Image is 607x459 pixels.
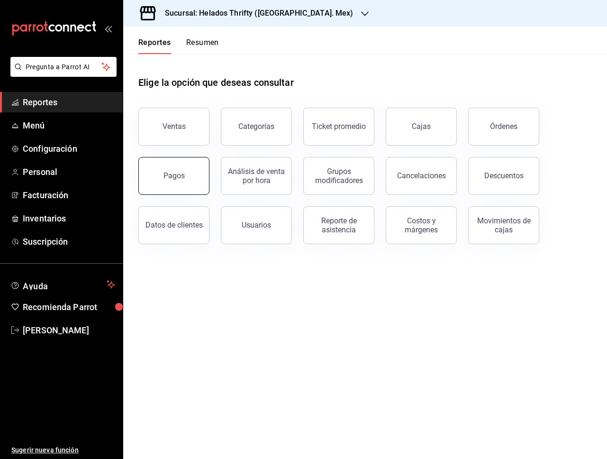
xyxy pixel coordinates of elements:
div: Grupos modificadores [309,167,368,185]
button: Pagos [138,157,209,195]
div: Categorías [238,122,274,131]
a: Cajas [386,108,457,146]
span: Personal [23,165,115,178]
span: Recomienda Parrot [23,301,115,313]
div: Análisis de venta por hora [227,167,286,185]
button: Usuarios [221,206,292,244]
button: Cancelaciones [386,157,457,195]
div: Cancelaciones [397,171,446,180]
div: Datos de clientes [145,220,203,229]
div: Pagos [163,171,185,180]
div: Costos y márgenes [392,216,451,234]
div: Órdenes [490,122,517,131]
button: Categorías [221,108,292,146]
h1: Elige la opción que deseas consultar [138,75,294,90]
span: Inventarios [23,212,115,225]
div: Ventas [163,122,186,131]
span: Pregunta a Parrot AI [26,62,102,72]
button: Ventas [138,108,209,146]
a: Pregunta a Parrot AI [7,69,117,79]
button: Movimientos de cajas [468,206,539,244]
button: Descuentos [468,157,539,195]
button: Resumen [186,38,219,54]
h3: Sucursal: Helados Thrifty ([GEOGRAPHIC_DATA]. Mex) [157,8,353,19]
button: Reporte de asistencia [303,206,374,244]
div: Usuarios [242,220,271,229]
button: Órdenes [468,108,539,146]
div: navigation tabs [138,38,219,54]
span: Configuración [23,142,115,155]
div: Movimientos de cajas [474,216,533,234]
div: Cajas [412,121,431,132]
span: Reportes [23,96,115,109]
span: Facturación [23,189,115,202]
button: Grupos modificadores [303,157,374,195]
button: open_drawer_menu [104,25,112,32]
span: Suscripción [23,235,115,248]
span: Ayuda [23,279,103,290]
button: Pregunta a Parrot AI [10,57,117,77]
div: Descuentos [484,171,524,180]
div: Reporte de asistencia [309,216,368,234]
button: Análisis de venta por hora [221,157,292,195]
div: Ticket promedio [312,122,366,131]
button: Ticket promedio [303,108,374,146]
span: Menú [23,119,115,132]
span: Sugerir nueva función [11,445,115,455]
button: Datos de clientes [138,206,209,244]
button: Reportes [138,38,171,54]
span: [PERSON_NAME] [23,324,115,337]
button: Costos y márgenes [386,206,457,244]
